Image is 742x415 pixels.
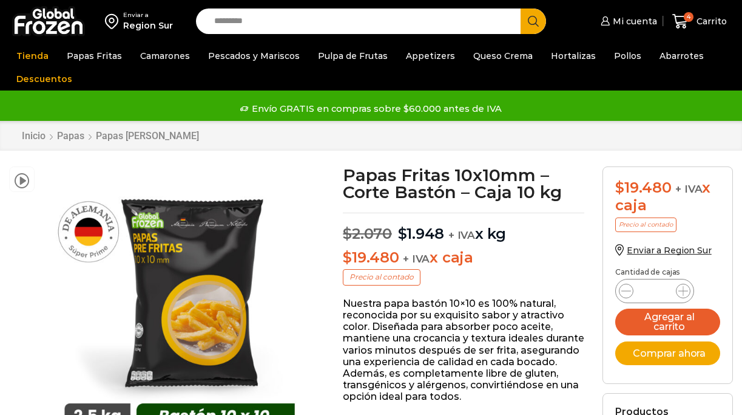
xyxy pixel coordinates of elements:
div: Enviar a [123,11,173,19]
p: x kg [343,213,584,243]
a: Descuentos [10,67,78,91]
p: Cantidad de cajas [615,268,720,276]
p: Nuestra papa bastón 10×10 es 100% natural, reconocida por su exquisito sabor y atractivo color. D... [343,298,584,403]
button: Agregar al carrito [615,309,720,335]
img: address-field-icon.svg [105,11,123,32]
a: Papas [PERSON_NAME] [95,130,200,142]
a: Inicio [21,130,46,142]
bdi: 19.480 [615,179,671,196]
h1: Papas Fritas 10x10mm – Corte Bastón – Caja 10 kg [343,166,584,201]
bdi: 19.480 [343,249,399,266]
a: Tienda [10,44,55,67]
a: Pescados y Mariscos [202,44,306,67]
a: Hortalizas [545,44,602,67]
button: Comprar ahora [615,341,720,365]
bdi: 2.070 [343,225,392,242]
span: + IVA [675,183,702,195]
a: Mi cuenta [598,9,657,33]
a: Pulpa de Frutas [312,44,394,67]
p: x caja [343,249,584,267]
span: Mi cuenta [610,15,657,27]
div: x caja [615,179,720,214]
p: Precio al contado [343,269,420,285]
a: Papas [56,130,85,142]
span: Carrito [693,15,727,27]
a: Abarrotes [653,44,710,67]
nav: Breadcrumb [21,130,200,142]
a: Appetizers [400,44,461,67]
span: 4 [684,12,693,22]
span: Enviar a Region Sur [627,245,711,256]
span: + IVA [448,229,475,241]
p: Precio al contado [615,218,676,232]
a: Papas Fritas [61,44,128,67]
a: 4 Carrito [669,7,730,36]
input: Product quantity [643,283,666,300]
a: Enviar a Region Sur [615,245,711,256]
span: $ [343,225,352,242]
button: Search button [521,9,546,34]
span: $ [343,249,352,266]
span: $ [398,225,407,242]
a: Camarones [134,44,196,67]
span: $ [615,179,624,196]
span: + IVA [403,253,430,265]
bdi: 1.948 [398,225,445,242]
div: Region Sur [123,19,173,32]
a: Pollos [608,44,647,67]
a: Queso Crema [467,44,539,67]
